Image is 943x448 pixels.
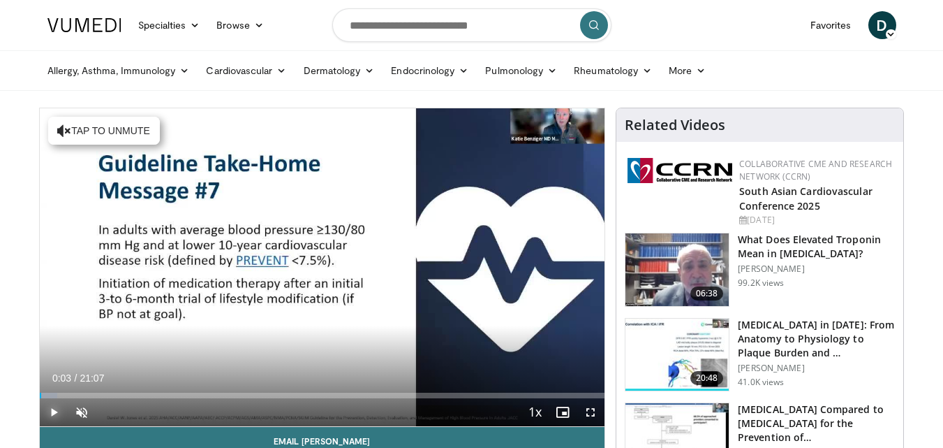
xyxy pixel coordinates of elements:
a: Allergy, Asthma, Immunology [39,57,198,85]
a: 06:38 What Does Elevated Troponin Mean in [MEDICAL_DATA]? [PERSON_NAME] 99.2K views [625,233,895,307]
button: Unmute [68,398,96,426]
button: Enable picture-in-picture mode [549,398,577,426]
a: Specialties [130,11,209,39]
h3: What Does Elevated Troponin Mean in [MEDICAL_DATA]? [738,233,895,261]
p: 99.2K views [738,277,784,289]
span: 0:03 [52,373,71,384]
img: VuMedi Logo [47,18,121,32]
a: Endocrinology [383,57,477,85]
a: 20:48 [MEDICAL_DATA] in [DATE]: From Anatomy to Physiology to Plaque Burden and … [PERSON_NAME] 4... [625,318,895,392]
img: a04ee3ba-8487-4636-b0fb-5e8d268f3737.png.150x105_q85_autocrop_double_scale_upscale_version-0.2.png [628,158,732,183]
a: Collaborative CME and Research Network (CCRN) [739,158,892,182]
input: Search topics, interventions [332,8,611,42]
a: Favorites [802,11,860,39]
button: Play [40,398,68,426]
button: Tap to unmute [48,117,160,145]
a: Browse [208,11,272,39]
a: Rheumatology [565,57,660,85]
span: 06:38 [690,287,724,301]
p: [PERSON_NAME] [738,263,895,275]
span: 20:48 [690,371,724,385]
img: 98daf78a-1d22-4ebe-927e-10afe95ffd94.150x105_q85_crop-smart_upscale.jpg [625,233,729,306]
video-js: Video Player [40,108,605,427]
p: [PERSON_NAME] [738,363,895,374]
span: / [75,373,77,384]
img: 823da73b-7a00-425d-bb7f-45c8b03b10c3.150x105_q85_crop-smart_upscale.jpg [625,319,729,391]
a: More [660,57,714,85]
button: Playback Rate [521,398,549,426]
h3: [MEDICAL_DATA] in [DATE]: From Anatomy to Physiology to Plaque Burden and … [738,318,895,360]
a: Dermatology [295,57,383,85]
p: 41.0K views [738,377,784,388]
div: Progress Bar [40,393,605,398]
a: Cardiovascular [198,57,295,85]
a: South Asian Cardiovascular Conference 2025 [739,185,873,212]
span: 21:07 [80,373,104,384]
h4: Related Videos [625,117,725,133]
a: Pulmonology [477,57,565,85]
h3: [MEDICAL_DATA] Compared to [MEDICAL_DATA] for the Prevention of… [738,403,895,445]
button: Fullscreen [577,398,604,426]
a: D [868,11,896,39]
div: [DATE] [739,214,892,226]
